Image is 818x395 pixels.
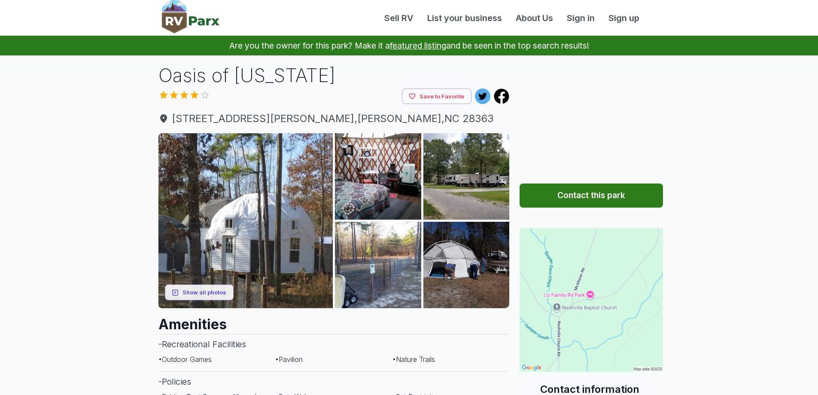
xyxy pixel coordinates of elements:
h1: Oasis of [US_STATE] [158,62,510,89]
a: Sell RV [377,12,420,24]
h3: - Policies [158,371,510,392]
img: Map for Oasis of North Carolina [520,228,663,372]
img: AAcXr8rHSFtV5oPgPLbWUxKDd_r2O4fbFqCcEFbwwZ8AmmY2sIFI4nSD2GfdH71UremI3c3bEmppuIxXpQ72yYanPlRjcNUa_... [335,133,421,220]
a: [STREET_ADDRESS][PERSON_NAME],[PERSON_NAME],NC 28363 [158,111,510,126]
span: • Outdoor Games [158,355,212,364]
a: Sign in [560,12,602,24]
a: featured listing [390,40,446,51]
h2: Amenities [158,308,510,334]
img: AAcXr8o13Ld2vKq5ZJLLT5ScSxQml9UUlj0rIGjgteOvbHAilQeswKvh3CXJrsrQyCywcY2ubUWyN7c3sZeyaYA6mnYs4pL_s... [423,133,510,220]
img: AAcXr8oUIrOH6WlS8yUovbTqoG4XL8a4trKOm4OIqYhAL4sGBX_ZTG92P7HeOqtVsDkjYD1iS3Nyz6Tp6MCYQmQgKxQsTHIHg... [158,133,333,308]
button: Save to Favorite [402,89,471,104]
iframe: Advertisement [520,62,663,170]
span: [STREET_ADDRESS][PERSON_NAME] , [PERSON_NAME] , NC 28363 [158,111,510,126]
button: Contact this park [520,184,663,208]
img: AAcXr8pQ6ldChg3aTEFagoHBKK1rwgimGR4xjHP1t3Ip20L7W2SmHpMR5NH7kWLv878GX4kwVJPnDD0vXy2LJm6bwEozHfFnn... [335,222,421,308]
p: Are you the owner for this park? Make it a and be seen in the top search results! [10,36,808,55]
a: Sign up [602,12,646,24]
img: AAcXr8oQZiYvVO8CMVaTm9Qa_UwE4JuC4YTKNgz0GWe6ALapyTxwnsN1mSyTEJCuqDb6eHs2U1WfIcbaNW2FyPEz8mIafvupT... [423,222,510,308]
h3: - Recreational Facilities [158,334,510,354]
a: List your business [420,12,509,24]
button: Show all photos [165,285,234,300]
span: • Pavilion [275,355,303,364]
span: • Nature Trails [392,355,435,364]
a: About Us [509,12,560,24]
